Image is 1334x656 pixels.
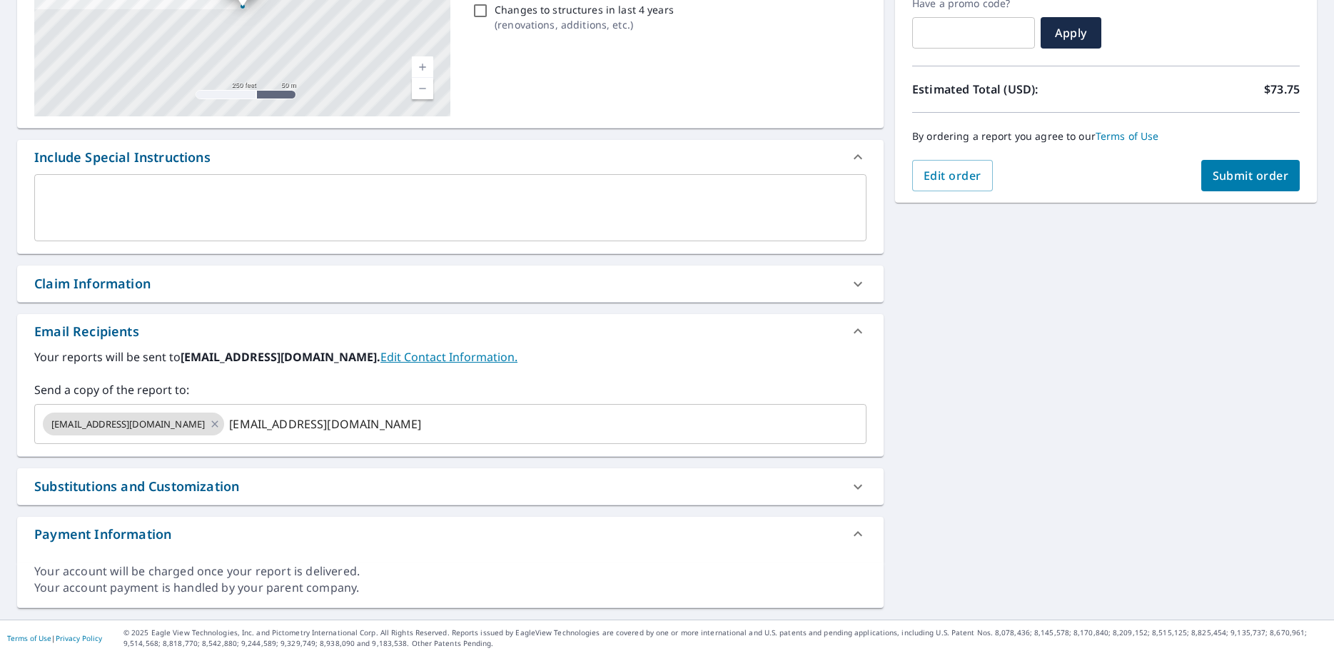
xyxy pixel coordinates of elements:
a: Privacy Policy [56,633,102,643]
a: Terms of Use [1096,129,1159,143]
a: Current Level 17, Zoom In [412,56,433,78]
a: Terms of Use [7,633,51,643]
a: EditContactInfo [380,349,517,365]
div: Include Special Instructions [17,140,884,174]
div: Your account will be charged once your report is delivered. [34,563,866,580]
p: © 2025 Eagle View Technologies, Inc. and Pictometry International Corp. All Rights Reserved. Repo... [123,627,1327,649]
div: Substitutions and Customization [17,468,884,505]
button: Apply [1041,17,1101,49]
div: Payment Information [34,525,171,544]
p: Changes to structures in last 4 years [495,2,674,17]
div: Claim Information [34,274,151,293]
span: Apply [1052,25,1090,41]
a: Current Level 17, Zoom Out [412,78,433,99]
div: Email Recipients [17,314,884,348]
p: Estimated Total (USD): [912,81,1106,98]
div: Your account payment is handled by your parent company. [34,580,866,596]
div: [EMAIL_ADDRESS][DOMAIN_NAME] [43,413,224,435]
p: | [7,634,102,642]
div: Substitutions and Customization [34,477,239,496]
div: Claim Information [17,266,884,302]
span: Submit order [1213,168,1289,183]
span: [EMAIL_ADDRESS][DOMAIN_NAME] [43,418,213,431]
button: Submit order [1201,160,1300,191]
div: Payment Information [17,517,884,551]
label: Your reports will be sent to [34,348,866,365]
div: Email Recipients [34,322,139,341]
span: Edit order [924,168,981,183]
p: ( renovations, additions, etc. ) [495,17,674,32]
div: Include Special Instructions [34,148,211,167]
p: $73.75 [1264,81,1300,98]
button: Edit order [912,160,993,191]
label: Send a copy of the report to: [34,381,866,398]
p: By ordering a report you agree to our [912,130,1300,143]
b: [EMAIL_ADDRESS][DOMAIN_NAME]. [181,349,380,365]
